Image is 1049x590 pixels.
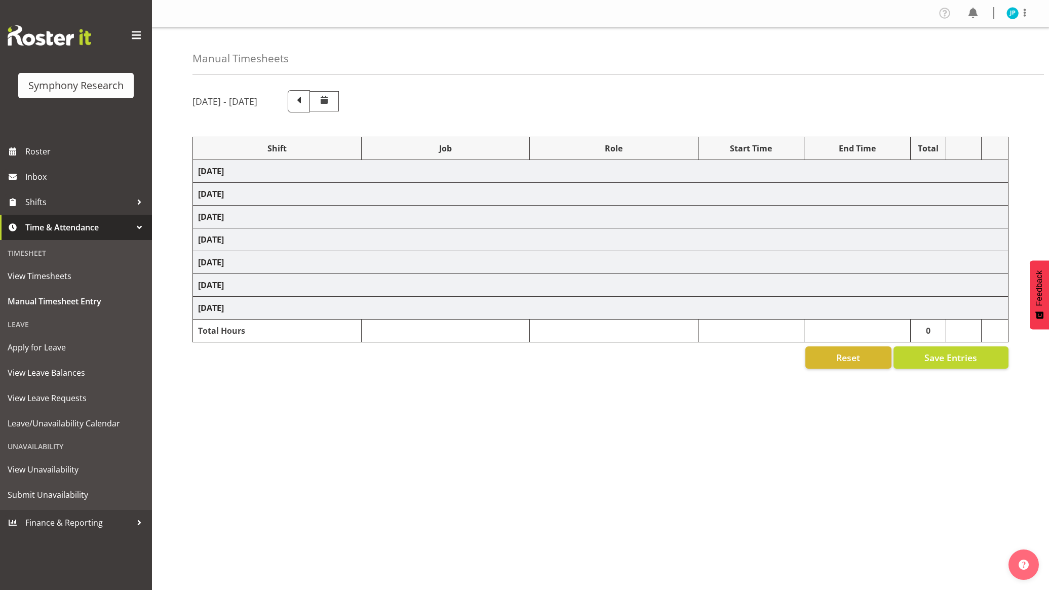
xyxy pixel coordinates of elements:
[8,268,144,284] span: View Timesheets
[3,482,149,507] a: Submit Unavailability
[924,351,977,364] span: Save Entries
[893,346,1008,369] button: Save Entries
[192,96,257,107] h5: [DATE] - [DATE]
[1006,7,1019,19] img: jake-pringle11873.jpg
[3,314,149,335] div: Leave
[535,142,693,154] div: Role
[25,194,132,210] span: Shifts
[836,351,860,364] span: Reset
[193,183,1008,206] td: [DATE]
[193,320,362,342] td: Total Hours
[805,346,891,369] button: Reset
[911,320,946,342] td: 0
[25,169,147,184] span: Inbox
[1035,270,1044,306] span: Feedback
[193,206,1008,228] td: [DATE]
[1019,560,1029,570] img: help-xxl-2.png
[25,515,132,530] span: Finance & Reporting
[8,487,144,502] span: Submit Unavailability
[8,365,144,380] span: View Leave Balances
[8,25,91,46] img: Rosterit website logo
[3,457,149,482] a: View Unavailability
[367,142,525,154] div: Job
[193,297,1008,320] td: [DATE]
[809,142,905,154] div: End Time
[8,462,144,477] span: View Unavailability
[193,160,1008,183] td: [DATE]
[704,142,799,154] div: Start Time
[28,78,124,93] div: Symphony Research
[193,228,1008,251] td: [DATE]
[3,263,149,289] a: View Timesheets
[3,360,149,385] a: View Leave Balances
[3,411,149,436] a: Leave/Unavailability Calendar
[3,436,149,457] div: Unavailability
[8,294,144,309] span: Manual Timesheet Entry
[8,390,144,406] span: View Leave Requests
[3,243,149,263] div: Timesheet
[1030,260,1049,329] button: Feedback - Show survey
[3,335,149,360] a: Apply for Leave
[25,144,147,159] span: Roster
[193,251,1008,274] td: [DATE]
[198,142,356,154] div: Shift
[192,53,289,64] h4: Manual Timesheets
[3,385,149,411] a: View Leave Requests
[3,289,149,314] a: Manual Timesheet Entry
[8,340,144,355] span: Apply for Leave
[8,416,144,431] span: Leave/Unavailability Calendar
[193,274,1008,297] td: [DATE]
[25,220,132,235] span: Time & Attendance
[916,142,941,154] div: Total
